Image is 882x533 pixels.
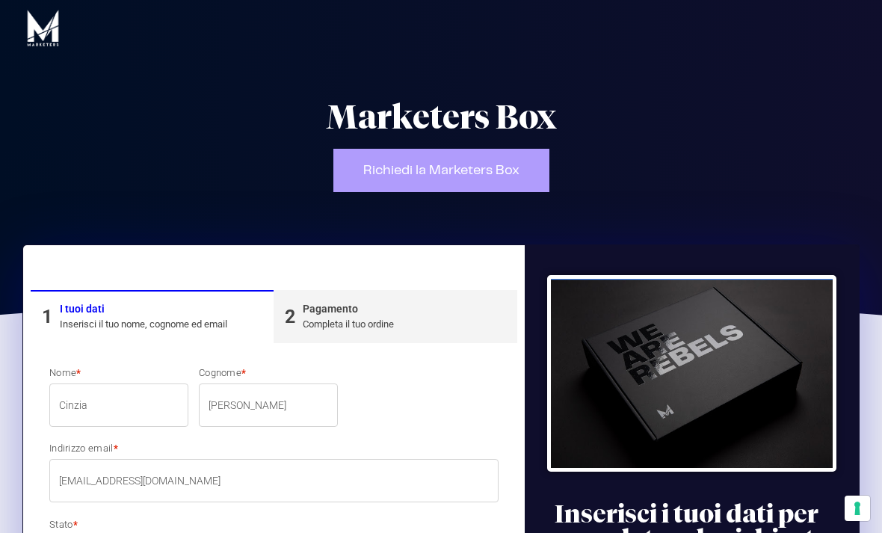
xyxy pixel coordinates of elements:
[303,301,394,317] div: Pagamento
[285,303,295,331] div: 2
[60,301,227,317] div: I tuoi dati
[31,290,274,343] a: 1I tuoi datiInserisci il tuo nome, cognome ed email
[333,149,549,192] a: Richiedi la Marketers Box
[49,520,192,529] label: Stato
[49,368,188,378] label: Nome
[172,101,710,134] h2: Marketers Box
[303,317,394,332] div: Completa il tuo ordine
[60,317,227,332] div: Inserisci il tuo nome, cognome ed email
[363,164,519,177] span: Richiedi la Marketers Box
[49,443,499,453] label: Indirizzo email
[42,303,52,331] div: 1
[274,290,516,343] a: 2PagamentoCompleta il tuo ordine
[845,496,870,521] button: Le tue preferenze relative al consenso per le tecnologie di tracciamento
[199,368,338,378] label: Cognome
